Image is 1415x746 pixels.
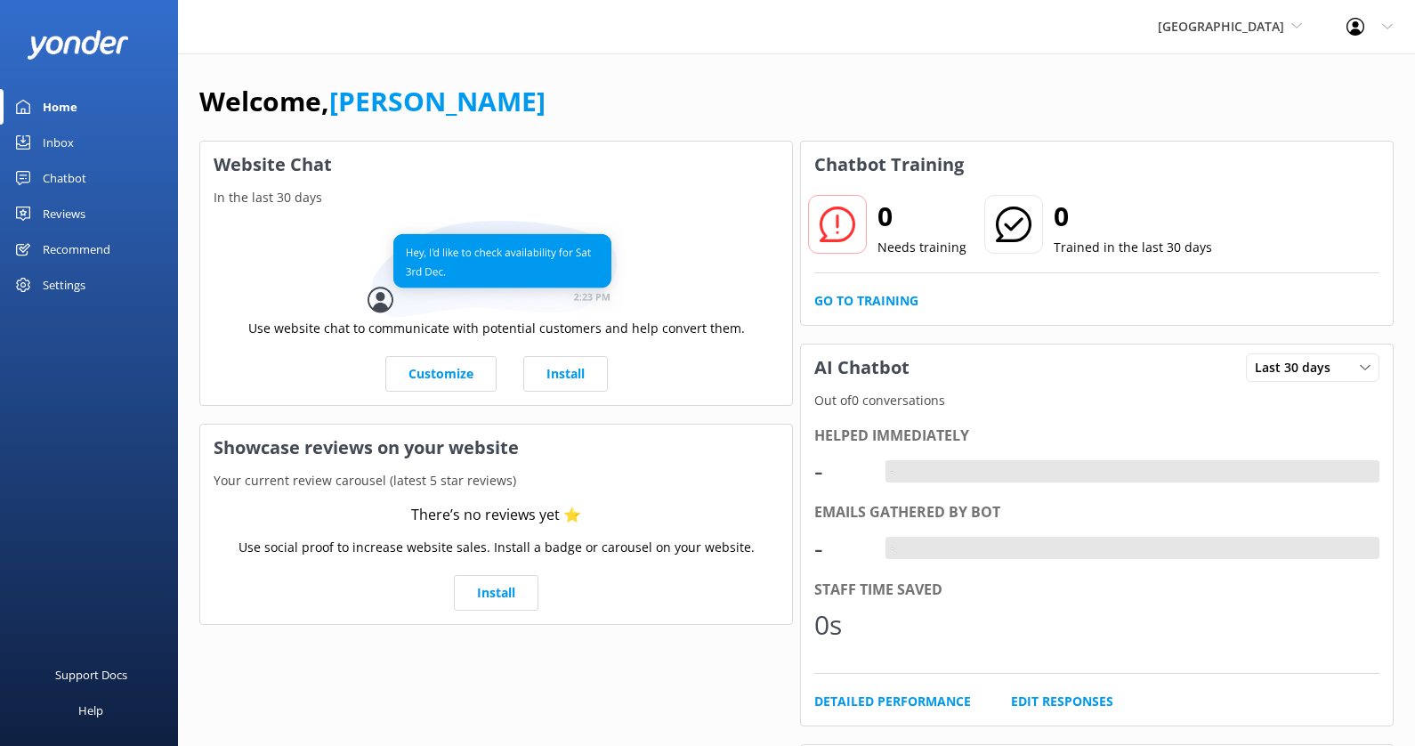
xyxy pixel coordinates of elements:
[814,450,868,492] div: -
[43,196,85,231] div: Reviews
[43,89,77,125] div: Home
[411,504,581,527] div: There’s no reviews yet ⭐
[814,579,1379,602] div: Staff time saved
[55,657,127,693] div: Support Docs
[801,391,1393,410] p: Out of 0 conversations
[885,460,899,483] div: -
[200,188,792,207] p: In the last 30 days
[368,221,626,318] img: conversation...
[801,142,977,188] h3: Chatbot Training
[814,527,868,570] div: -
[248,319,745,338] p: Use website chat to communicate with potential customers and help convert them.
[801,345,923,391] h3: AI Chatbot
[1158,18,1284,35] span: [GEOGRAPHIC_DATA]
[885,537,899,560] div: -
[1011,692,1113,711] a: Edit Responses
[43,231,110,267] div: Recommend
[27,30,129,60] img: yonder-white-logo.png
[814,692,971,711] a: Detailed Performance
[877,238,966,257] p: Needs training
[199,80,546,123] h1: Welcome,
[523,356,608,392] a: Install
[200,471,792,491] p: Your current review carousel (latest 5 star reviews)
[1255,358,1341,377] span: Last 30 days
[454,575,538,611] a: Install
[814,425,1379,448] div: Helped immediately
[43,125,74,160] div: Inbox
[814,291,918,311] a: Go to Training
[385,356,497,392] a: Customize
[329,83,546,119] a: [PERSON_NAME]
[877,195,966,238] h2: 0
[43,160,86,196] div: Chatbot
[814,501,1379,524] div: Emails gathered by bot
[1054,238,1212,257] p: Trained in the last 30 days
[200,425,792,471] h3: Showcase reviews on your website
[78,693,103,728] div: Help
[239,538,755,557] p: Use social proof to increase website sales. Install a badge or carousel on your website.
[43,267,85,303] div: Settings
[814,604,868,646] div: 0s
[1054,195,1212,238] h2: 0
[200,142,792,188] h3: Website Chat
